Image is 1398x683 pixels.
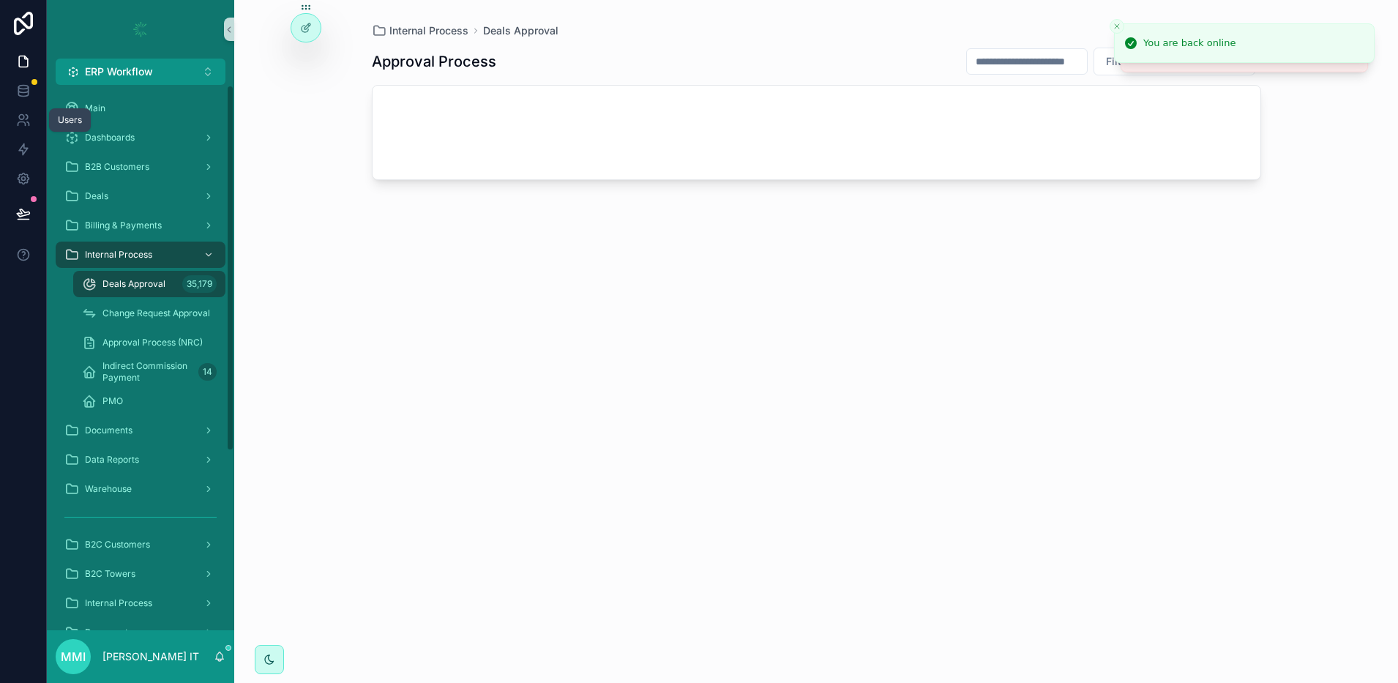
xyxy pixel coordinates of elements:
h1: Approval Process [372,51,496,72]
span: Deals [85,190,108,202]
a: Internal Process [56,242,225,268]
button: Select Button [56,59,225,85]
button: Close toast [1110,19,1124,34]
a: Approval Process (NRC) [73,329,225,356]
a: B2B Customers [56,154,225,180]
div: 14 [198,363,217,381]
span: Billing & Payments [85,220,162,231]
a: Deals Approval35,179 [73,271,225,297]
span: Documents [85,627,132,638]
div: scrollable content [47,85,234,630]
a: Dashboards [56,124,225,151]
div: 35,179 [182,275,217,293]
span: Change Request Approval [102,307,210,319]
span: MMI [61,648,86,665]
a: Data Reports [56,447,225,473]
span: Internal Process [389,23,468,38]
a: Indirect Commission Payment14 [73,359,225,385]
span: Internal Process [85,597,152,609]
a: Internal Process [372,23,468,38]
span: Dashboards [85,132,135,143]
span: Internal Process [85,249,152,261]
span: PMO [102,395,123,407]
span: Deals Approval [102,278,165,290]
span: Filter Stage (from Deals) [1106,54,1225,69]
span: Data Reports [85,454,139,466]
span: ERP Workflow [85,64,153,79]
a: Main [56,95,225,122]
span: Approval Process (NRC) [102,337,203,348]
button: Select Button [1094,48,1255,75]
a: Internal Process [56,590,225,616]
a: B2C Customers [56,531,225,558]
a: Billing & Payments [56,212,225,239]
p: [PERSON_NAME] IT [102,649,199,664]
span: Main [85,102,105,114]
span: B2C Customers [85,539,150,550]
a: Change Request Approval [73,300,225,326]
a: Deals Approval [483,23,558,38]
a: Documents [56,619,225,646]
span: Documents [85,425,132,436]
a: Documents [56,417,225,444]
span: B2B Customers [85,161,149,173]
a: Warehouse [56,476,225,502]
span: B2C Towers [85,568,135,580]
span: Indirect Commission Payment [102,360,192,384]
div: You are back online [1143,36,1236,51]
a: PMO [73,388,225,414]
a: B2C Towers [56,561,225,587]
span: Warehouse [85,483,132,495]
div: Users [58,114,82,126]
a: Deals [56,183,225,209]
img: App logo [129,18,152,41]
